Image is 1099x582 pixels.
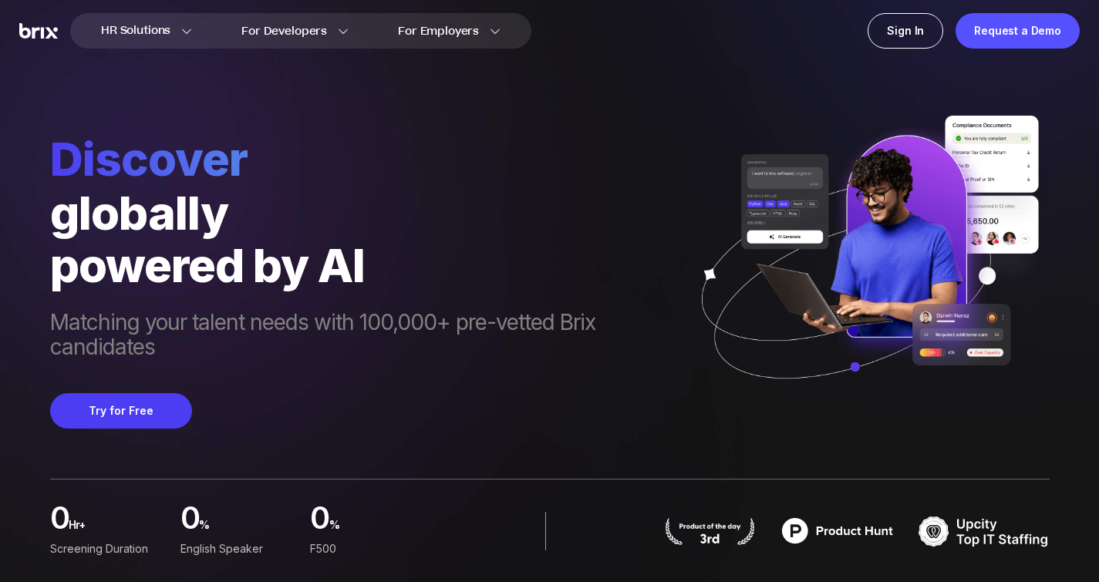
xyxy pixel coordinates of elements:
button: Try for Free [50,393,192,429]
div: F500 [310,540,428,557]
div: English Speaker [180,540,298,557]
span: 0 [50,504,69,537]
img: TOP IT STAFFING [919,512,1050,550]
a: Sign In [868,13,943,49]
div: globally [50,187,682,239]
span: HR Solutions [101,19,170,43]
span: 0 [310,504,329,537]
span: % [199,513,298,546]
img: product hunt badge [663,517,757,545]
span: Matching your talent needs with 100,000+ pre-vetted Brix candidates [50,310,682,362]
img: ai generate [682,116,1050,411]
div: powered by AI [50,239,682,291]
img: product hunt badge [772,512,903,550]
a: Request a Demo [956,13,1080,49]
span: For Developers [241,23,327,39]
span: Discover [50,131,682,187]
img: Brix Logo [19,23,58,39]
div: Screening duration [50,540,168,557]
span: hr+ [69,513,167,546]
span: 0 [180,504,198,537]
span: % [329,513,427,546]
span: For Employers [398,23,479,39]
